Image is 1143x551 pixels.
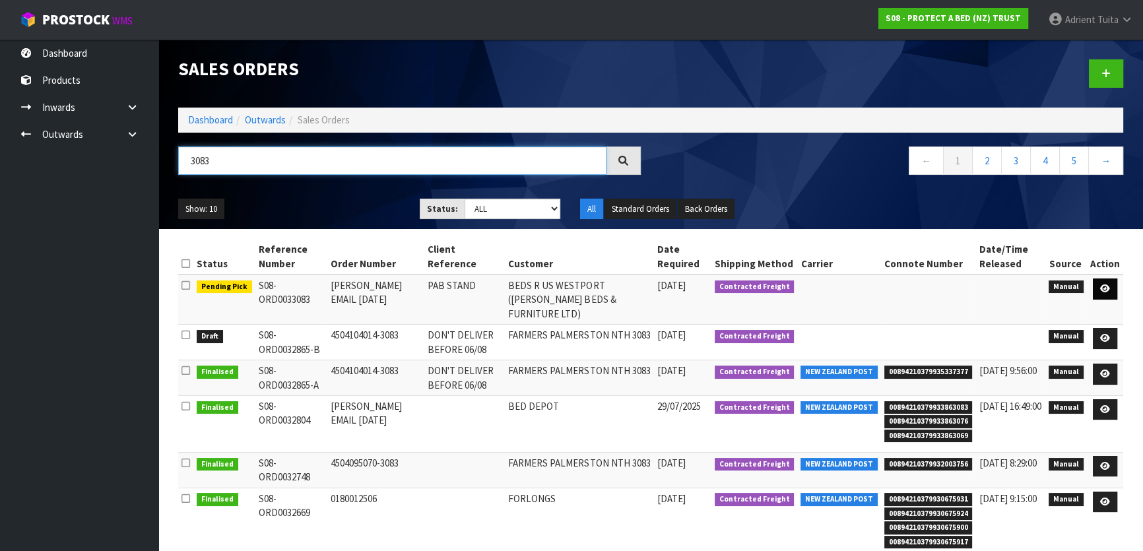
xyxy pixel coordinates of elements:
[884,536,973,549] span: 00894210379930675917
[657,400,700,412] span: 29/07/2025
[505,452,653,488] td: FARMERS PALMERSTON NTH 3083
[193,239,255,275] th: Status
[979,364,1036,377] span: [DATE] 9:56:00
[878,8,1028,29] a: S08 - PROTECT A BED (NZ) TRUST
[298,113,350,126] span: Sales Orders
[505,360,653,396] td: FARMERS PALMERSTON NTH 3083
[505,275,653,325] td: BEDS R US WESTPORT ([PERSON_NAME] BEDS & FURNITURE LTD)
[715,401,795,414] span: Contracted Freight
[1049,493,1084,506] span: Manual
[1045,239,1087,275] th: Source
[797,239,881,275] th: Carrier
[327,395,424,452] td: [PERSON_NAME] EMAIL [DATE]
[715,458,795,471] span: Contracted Freight
[42,11,110,28] span: ProStock
[197,493,238,506] span: Finalised
[255,452,327,488] td: S08-ORD0032748
[327,452,424,488] td: 4504095070-3083
[245,113,286,126] a: Outwards
[1088,146,1123,175] a: →
[909,146,944,175] a: ←
[884,415,973,428] span: 00894210379933863076
[255,239,327,275] th: Reference Number
[505,395,653,452] td: BED DEPOT
[424,360,506,396] td: DON'T DELIVER BEFORE 06/08
[678,199,735,220] button: Back Orders
[884,366,973,379] span: 00894210379935337377
[881,239,976,275] th: Connote Number
[327,239,424,275] th: Order Number
[653,239,711,275] th: Date Required
[943,146,973,175] a: 1
[886,13,1021,24] strong: S08 - PROTECT A BED (NZ) TRUST
[327,360,424,396] td: 4504104014-3083
[197,401,238,414] span: Finalised
[255,275,327,325] td: S08-ORD0033083
[1049,280,1084,294] span: Manual
[197,330,223,343] span: Draft
[972,146,1002,175] a: 2
[657,364,685,377] span: [DATE]
[800,458,878,471] span: NEW ZEALAND POST
[505,325,653,360] td: FARMERS PALMERSTON NTH 3083
[715,366,795,379] span: Contracted Freight
[604,199,676,220] button: Standard Orders
[979,400,1041,412] span: [DATE] 16:49:00
[197,280,252,294] span: Pending Pick
[800,366,878,379] span: NEW ZEALAND POST
[657,492,685,505] span: [DATE]
[1087,239,1123,275] th: Action
[424,239,506,275] th: Client Reference
[1049,401,1084,414] span: Manual
[188,113,233,126] a: Dashboard
[1049,330,1084,343] span: Manual
[1059,146,1089,175] a: 5
[424,325,506,360] td: DON'T DELIVER BEFORE 06/08
[975,239,1045,275] th: Date/Time Released
[197,458,238,471] span: Finalised
[661,146,1123,179] nav: Page navigation
[255,325,327,360] td: S08-ORD0032865-B
[112,15,133,27] small: WMS
[884,521,973,535] span: 00894210379930675900
[657,279,685,292] span: [DATE]
[327,275,424,325] td: [PERSON_NAME] EMAIL [DATE]
[178,199,224,220] button: Show: 10
[657,329,685,341] span: [DATE]
[178,59,641,79] h1: Sales Orders
[800,401,878,414] span: NEW ZEALAND POST
[20,11,36,28] img: cube-alt.png
[255,360,327,396] td: S08-ORD0032865-A
[1001,146,1031,175] a: 3
[1049,458,1084,471] span: Manual
[715,493,795,506] span: Contracted Freight
[884,507,973,521] span: 00894210379930675924
[979,457,1036,469] span: [DATE] 8:29:00
[884,430,973,443] span: 00894210379933863069
[580,199,603,220] button: All
[197,366,238,379] span: Finalised
[1097,13,1119,26] span: Tuita
[715,330,795,343] span: Contracted Freight
[1030,146,1060,175] a: 4
[711,239,798,275] th: Shipping Method
[884,493,973,506] span: 00894210379930675931
[327,325,424,360] td: 4504104014-3083
[800,493,878,506] span: NEW ZEALAND POST
[1065,13,1095,26] span: Adrient
[178,146,606,175] input: Search sales orders
[657,457,685,469] span: [DATE]
[424,275,506,325] td: PAB STAND
[1049,366,1084,379] span: Manual
[979,492,1036,505] span: [DATE] 9:15:00
[255,395,327,452] td: S08-ORD0032804
[505,239,653,275] th: Customer
[884,401,973,414] span: 00894210379933863083
[427,203,458,214] strong: Status:
[884,458,973,471] span: 00894210379932003756
[715,280,795,294] span: Contracted Freight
